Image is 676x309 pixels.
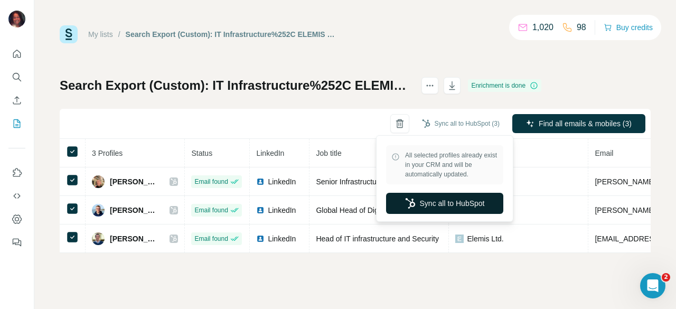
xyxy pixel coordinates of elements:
[316,149,341,157] span: Job title
[455,235,464,243] img: company-logo
[468,79,541,92] div: Enrichment is done
[405,151,498,179] span: All selected profiles already exist in your CRM and will be automatically updated.
[8,186,25,205] button: Use Surfe API
[268,176,296,187] span: LinkedIn
[110,233,159,244] span: [PERSON_NAME]
[191,149,212,157] span: Status
[386,193,503,214] button: Sync all to HubSpot
[92,149,123,157] span: 3 Profiles
[662,273,670,282] span: 2
[194,205,228,215] span: Email found
[8,163,25,182] button: Use Surfe on LinkedIn
[640,273,665,298] iframe: Intercom live chat
[577,21,586,34] p: 98
[512,114,645,133] button: Find all emails & mobiles (3)
[60,25,78,43] img: Surfe Logo
[595,149,613,157] span: Email
[268,205,296,216] span: LinkedIn
[256,206,265,214] img: LinkedIn logo
[467,233,503,244] span: Elemis Ltd.
[110,176,159,187] span: [PERSON_NAME]
[604,20,653,35] button: Buy credits
[88,30,113,39] a: My lists
[316,206,397,214] span: Global Head of Digital IT
[8,210,25,229] button: Dashboard
[126,29,335,40] div: Search Export (Custom): IT Infrastructure%252C ELEMIS - [DATE] 08:53
[8,114,25,133] button: My lists
[532,21,553,34] p: 1,020
[194,177,228,186] span: Email found
[8,11,25,27] img: Avatar
[194,234,228,244] span: Email found
[92,175,105,188] img: Avatar
[110,205,159,216] span: [PERSON_NAME]
[256,149,284,157] span: LinkedIn
[92,232,105,245] img: Avatar
[92,204,105,217] img: Avatar
[539,118,632,129] span: Find all emails & mobiles (3)
[256,235,265,243] img: LinkedIn logo
[8,233,25,252] button: Feedback
[8,44,25,63] button: Quick start
[118,29,120,40] li: /
[316,235,438,243] span: Head of IT infrastructure and Security
[256,177,265,186] img: LinkedIn logo
[268,233,296,244] span: LinkedIn
[8,68,25,87] button: Search
[60,77,412,94] h1: Search Export (Custom): IT Infrastructure%252C ELEMIS - [DATE] 08:53
[421,77,438,94] button: actions
[415,116,507,132] button: Sync all to HubSpot (3)
[8,91,25,110] button: Enrich CSV
[316,177,415,186] span: Senior Infrastructure Engineer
